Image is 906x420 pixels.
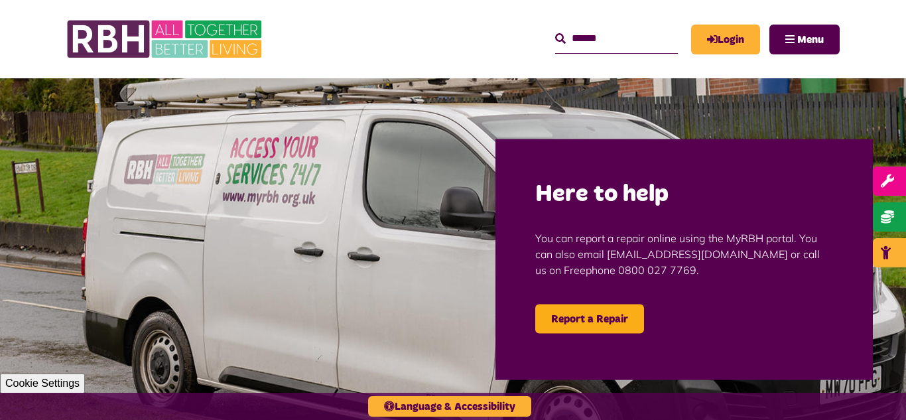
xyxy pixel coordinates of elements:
a: Report a Repair [535,304,644,333]
span: Menu [797,35,824,45]
button: Language & Accessibility [368,396,531,417]
h2: Here to help [535,178,833,210]
a: MyRBH [691,25,760,54]
img: RBH [66,13,265,65]
p: You can report a repair online using the MyRBH portal. You can also email [EMAIL_ADDRESS][DOMAIN_... [535,210,833,297]
button: Navigation [769,25,840,54]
